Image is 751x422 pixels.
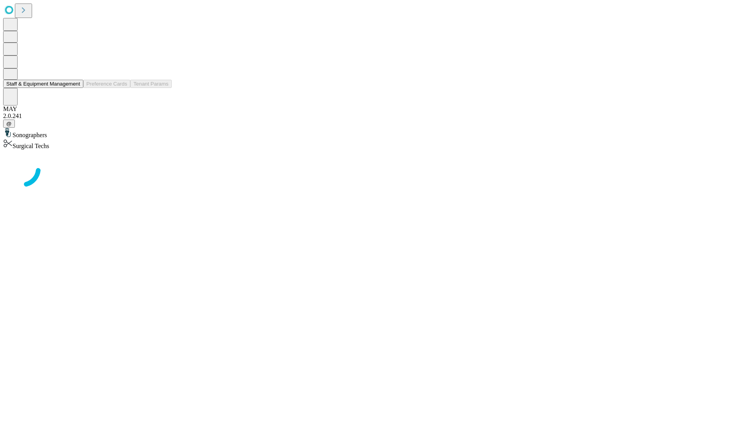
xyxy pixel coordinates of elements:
[83,80,130,88] button: Preference Cards
[3,120,15,128] button: @
[3,113,748,120] div: 2.0.241
[3,80,83,88] button: Staff & Equipment Management
[3,139,748,150] div: Surgical Techs
[3,128,748,139] div: Sonographers
[130,80,172,88] button: Tenant Params
[6,121,12,127] span: @
[3,105,748,113] div: MAY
